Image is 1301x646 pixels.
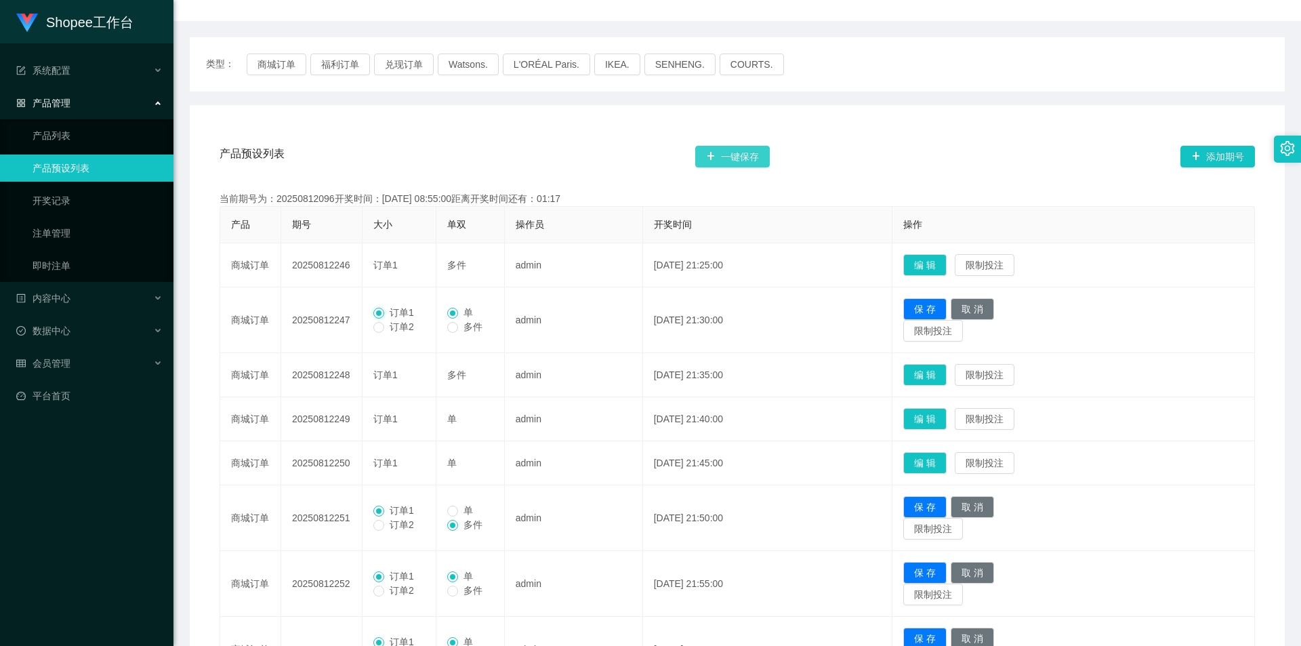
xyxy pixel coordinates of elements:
[373,219,392,230] span: 大小
[281,551,363,617] td: 20250812252
[46,1,133,44] h1: Shopee工作台
[16,14,38,33] img: logo.9652507e.png
[281,441,363,485] td: 20250812250
[33,220,163,247] a: 注单管理
[373,458,398,468] span: 订单1
[505,485,643,551] td: admin
[505,441,643,485] td: admin
[505,397,643,441] td: admin
[220,551,281,617] td: 商城订单
[16,359,26,368] i: 图标: table
[903,298,947,320] button: 保 存
[447,458,457,468] span: 单
[373,413,398,424] span: 订单1
[438,54,499,75] button: Watsons.
[643,441,892,485] td: [DATE] 21:45:00
[220,353,281,397] td: 商城订单
[16,293,70,304] span: 内容中心
[643,287,892,353] td: [DATE] 21:30:00
[695,146,770,167] button: 图标: plus一键保存
[310,54,370,75] button: 福利订单
[903,562,947,584] button: 保 存
[384,321,419,332] span: 订单2
[951,496,994,518] button: 取 消
[458,505,478,516] span: 单
[903,452,947,474] button: 编 辑
[231,219,250,230] span: 产品
[955,364,1014,386] button: 限制投注
[33,252,163,279] a: 即时注单
[903,518,963,540] button: 限制投注
[903,408,947,430] button: 编 辑
[903,254,947,276] button: 编 辑
[373,260,398,270] span: 订单1
[458,519,488,530] span: 多件
[292,219,311,230] span: 期号
[16,325,70,336] span: 数据中心
[16,382,163,409] a: 图标: dashboard平台首页
[220,441,281,485] td: 商城订单
[955,408,1014,430] button: 限制投注
[281,243,363,287] td: 20250812246
[505,551,643,617] td: admin
[643,397,892,441] td: [DATE] 21:40:00
[384,519,419,530] span: 订单2
[281,287,363,353] td: 20250812247
[505,287,643,353] td: admin
[220,192,1255,206] div: 当前期号为：20250812096开奖时间：[DATE] 08:55:00距离开奖时间还有：01:17
[594,54,640,75] button: IKEA.
[281,353,363,397] td: 20250812248
[220,397,281,441] td: 商城订单
[384,585,419,596] span: 订单2
[447,413,457,424] span: 单
[644,54,716,75] button: SENHENG.
[220,287,281,353] td: 商城订单
[281,485,363,551] td: 20250812251
[281,397,363,441] td: 20250812249
[643,485,892,551] td: [DATE] 21:50:00
[33,155,163,182] a: 产品预设列表
[16,66,26,75] i: 图标: form
[955,254,1014,276] button: 限制投注
[206,54,247,75] span: 类型：
[16,326,26,336] i: 图标: check-circle-o
[220,485,281,551] td: 商城订单
[951,298,994,320] button: 取 消
[247,54,306,75] button: 商城订单
[16,358,70,369] span: 会员管理
[384,571,419,582] span: 订单1
[720,54,784,75] button: COURTS.
[458,571,478,582] span: 单
[955,452,1014,474] button: 限制投注
[505,353,643,397] td: admin
[33,122,163,149] a: 产品列表
[643,353,892,397] td: [DATE] 21:35:00
[505,243,643,287] td: admin
[220,243,281,287] td: 商城订单
[373,369,398,380] span: 订单1
[643,551,892,617] td: [DATE] 21:55:00
[1180,146,1255,167] button: 图标: plus添加期号
[903,364,947,386] button: 编 辑
[458,307,478,318] span: 单
[458,585,488,596] span: 多件
[951,562,994,584] button: 取 消
[384,505,419,516] span: 订单1
[374,54,434,75] button: 兑现订单
[903,219,922,230] span: 操作
[447,219,466,230] span: 单双
[458,321,488,332] span: 多件
[16,294,26,303] i: 图标: profile
[33,187,163,214] a: 开奖记录
[16,98,26,108] i: 图标: appstore-o
[654,219,692,230] span: 开奖时间
[643,243,892,287] td: [DATE] 21:25:00
[384,307,419,318] span: 订单1
[516,219,544,230] span: 操作员
[16,65,70,76] span: 系统配置
[16,98,70,108] span: 产品管理
[503,54,590,75] button: L'ORÉAL Paris.
[447,260,466,270] span: 多件
[447,369,466,380] span: 多件
[903,320,963,342] button: 限制投注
